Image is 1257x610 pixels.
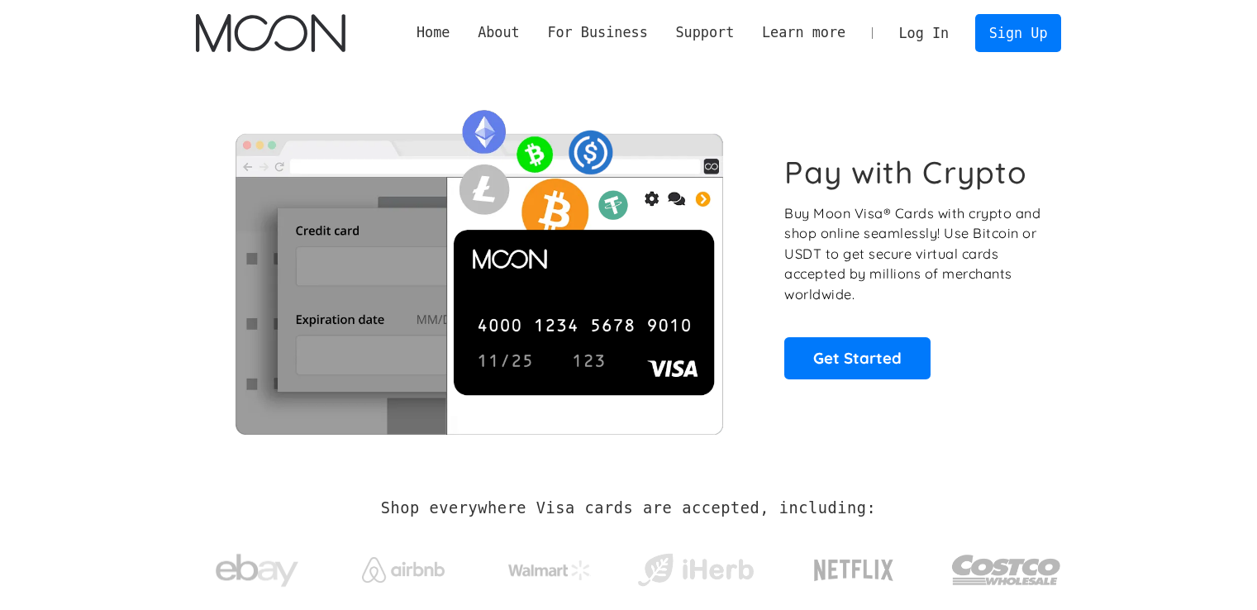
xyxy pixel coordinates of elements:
a: Airbnb [341,541,464,591]
h1: Pay with Crypto [784,154,1027,191]
a: Get Started [784,337,931,379]
div: For Business [547,22,647,43]
a: Log In [885,15,963,51]
img: Costco [951,539,1062,601]
img: Moon Logo [196,14,345,52]
img: Walmart [508,560,591,580]
div: About [478,22,520,43]
a: Home [402,22,464,43]
h2: Shop everywhere Visa cards are accepted, including: [381,499,876,517]
img: ebay [216,545,298,597]
a: Walmart [488,544,611,589]
a: Netflix [780,533,928,599]
div: Support [675,22,734,43]
div: For Business [534,22,662,43]
div: Learn more [762,22,845,43]
div: Learn more [748,22,859,43]
a: Costco [951,522,1062,609]
a: ebay [196,528,319,605]
a: Sign Up [975,14,1061,51]
img: Netflix [812,550,895,591]
div: Support [662,22,748,43]
a: iHerb [634,532,757,600]
a: home [196,14,345,52]
img: Moon Cards let you spend your crypto anywhere Visa is accepted. [196,98,762,434]
img: iHerb [634,549,757,592]
p: Buy Moon Visa® Cards with crypto and shop online seamlessly! Use Bitcoin or USDT to get secure vi... [784,203,1043,305]
div: About [464,22,533,43]
img: Airbnb [362,557,445,583]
